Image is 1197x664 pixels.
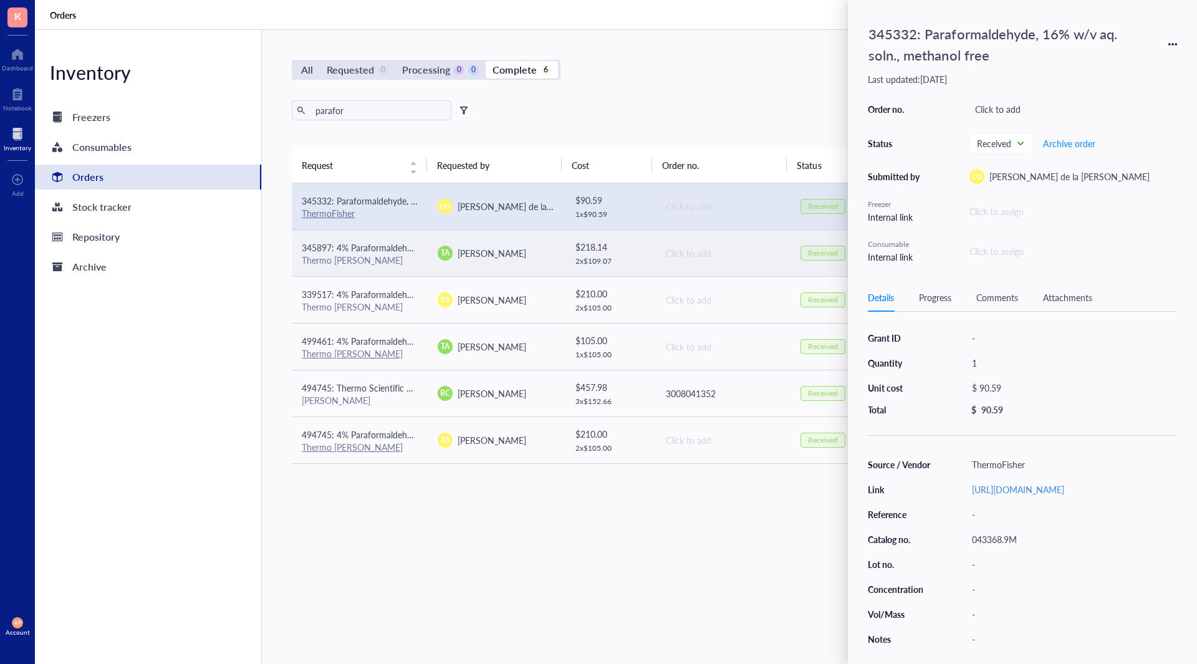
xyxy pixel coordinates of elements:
div: Consumable [868,239,924,250]
div: All [301,61,313,79]
div: $ 210.00 [575,427,645,441]
div: Thermo [PERSON_NAME] [302,254,418,266]
div: Add [12,190,24,197]
div: Archive [72,258,107,276]
div: Click to add [666,433,781,447]
td: Click to add [655,416,791,463]
div: Comments [976,291,1018,304]
div: [PERSON_NAME] [302,395,418,406]
div: Unit cost [868,382,931,393]
div: 2 x $ 109.07 [575,256,645,266]
div: Order no. [868,103,924,115]
div: Inventory [35,60,261,85]
div: Account [6,628,30,636]
div: Complete [493,61,536,79]
div: ThermoFisher [966,456,1177,473]
div: Progress [919,291,951,304]
span: 494745: Thermo Scientific Chemicals Paraformaldehyde, 4% in PBS [302,382,562,394]
a: Thermo [PERSON_NAME] [302,347,403,360]
a: Orders [50,9,79,21]
th: Requested by [427,148,562,183]
span: [PERSON_NAME] de la [PERSON_NAME] [989,170,1150,183]
div: $ 90.59 [575,193,645,207]
td: Click to add [655,229,791,276]
div: Notes [868,633,931,645]
div: Repository [72,228,120,246]
span: [PERSON_NAME] de la [PERSON_NAME] [458,200,618,213]
span: [PERSON_NAME] [458,434,526,446]
div: Lot no. [868,559,931,570]
div: - [966,605,1177,623]
div: Status [868,138,924,149]
span: TA [441,341,449,352]
td: 3008041352 [655,370,791,416]
span: 345897: 4% Paraformaldehyde in PBS 1 L [302,241,463,254]
a: Notebook [3,84,32,112]
input: Find orders in table [310,101,446,120]
span: [PERSON_NAME] [458,294,526,306]
div: $ 105.00 [575,334,645,347]
div: - [966,329,1177,347]
div: Quantity [868,357,931,368]
td: Click to add [655,323,791,370]
div: Click to add [666,200,781,213]
span: AP [14,620,21,625]
div: Received [808,388,838,398]
div: Received [808,295,838,305]
span: [PERSON_NAME] [458,340,526,353]
div: Click to add [969,100,1177,118]
a: Consumables [35,135,261,160]
div: Click to add [666,246,781,260]
div: Link [868,484,931,495]
span: TA [441,248,449,259]
div: Total [868,404,931,415]
span: 339517: 4% Paraformaldehyde in PBS 1 L [302,288,463,301]
div: Click to add [666,293,781,307]
a: Stock tracker [35,195,261,219]
div: $ [971,404,976,415]
div: Requested [327,61,374,79]
div: Details [868,291,894,304]
span: Received [977,138,1022,149]
div: Orders [72,168,103,186]
div: 0 [378,65,388,75]
span: KS [441,294,450,306]
a: [URL][DOMAIN_NAME] [972,483,1064,496]
div: 345332: Paraformaldehyde, 16% w/v aq. soln., methanol free [863,20,1125,69]
div: Thermo [PERSON_NAME] [302,301,418,312]
div: Grant ID [868,332,931,344]
div: Freezers [72,108,110,126]
div: 6 [541,65,551,75]
div: $ 90.59 [966,379,1172,397]
div: Received [808,435,838,445]
a: Dashboard [2,44,33,72]
th: Cost [562,148,651,183]
span: DD [440,201,450,211]
div: - [966,556,1177,573]
div: Concentration [868,584,931,595]
a: Repository [35,224,261,249]
div: segmented control [292,60,560,80]
div: 2 x $ 105.00 [575,303,645,313]
div: Attachments [1043,291,1092,304]
div: 0 [468,65,479,75]
th: Order no. [652,148,787,183]
div: 1 x $ 90.59 [575,209,645,219]
td: Click to add [655,183,791,230]
div: Consumables [72,138,132,156]
div: Received [808,248,838,258]
a: Inventory [4,124,31,152]
div: 90.59 [981,404,1003,415]
div: Submitted by [868,171,924,182]
div: Click to add [666,340,781,354]
span: [PERSON_NAME] [458,247,526,259]
div: Processing [402,61,450,79]
span: K [14,8,21,24]
div: $ 218.14 [575,240,645,254]
th: Status [787,148,877,183]
span: 494745: 4% Paraformaldehyde in PBS 1 L [302,428,463,441]
span: KS [441,435,450,446]
div: 0 [454,65,464,75]
div: Reference [868,509,931,520]
span: Request [302,158,402,172]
